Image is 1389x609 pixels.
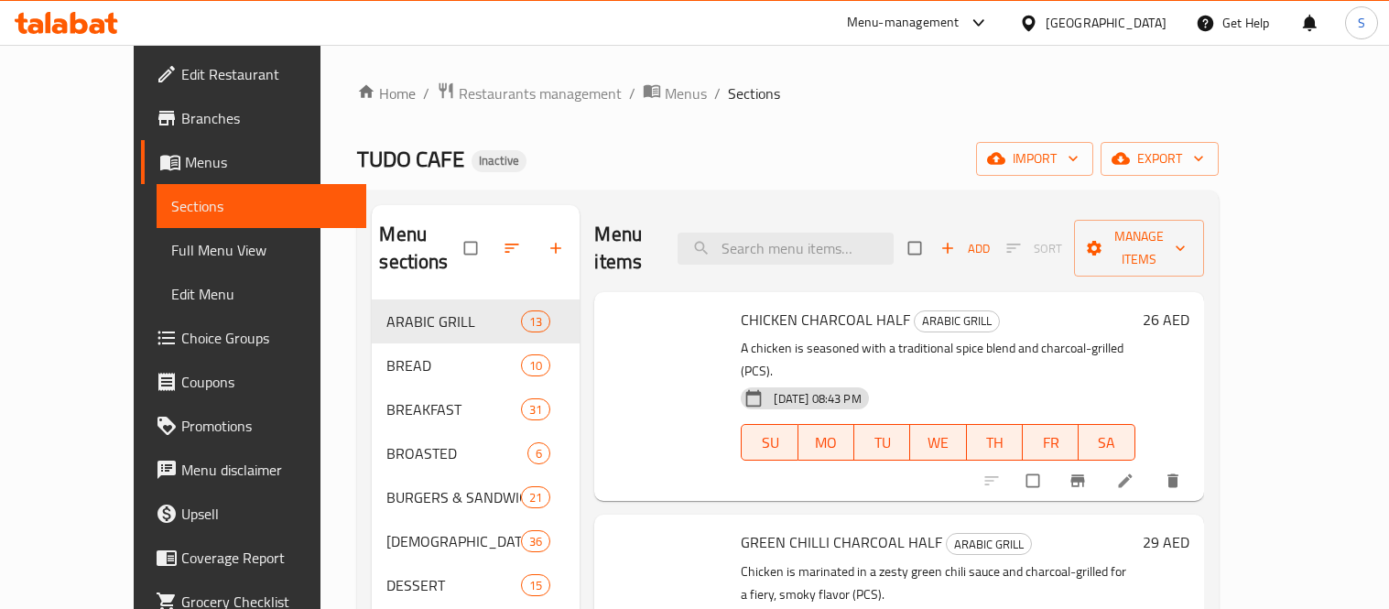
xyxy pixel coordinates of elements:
span: Edit Menu [171,283,351,305]
span: Upsell [181,503,351,525]
span: 36 [522,533,549,550]
span: Select to update [1015,463,1054,498]
span: ARABIC GRILL [386,310,521,332]
nav: breadcrumb [357,82,1218,105]
span: SA [1086,430,1127,456]
button: Branch-specific-item [1058,461,1101,501]
span: Choice Groups [181,327,351,349]
button: MO [798,424,854,461]
span: MO [806,430,847,456]
span: [DEMOGRAPHIC_DATA] [386,530,521,552]
span: Add item [936,234,994,263]
button: FR [1023,424,1079,461]
span: import [991,147,1079,170]
button: SA [1079,424,1134,461]
span: FR [1030,430,1071,456]
h6: 29 AED [1143,529,1189,555]
div: ARABIC GRILL13 [372,299,580,343]
span: export [1115,147,1204,170]
a: Full Menu View [157,228,365,272]
div: DESSERT15 [372,563,580,607]
div: BROASTED [386,442,527,464]
a: Menu disclaimer [141,448,365,492]
span: Menus [665,82,707,104]
span: TH [974,430,1015,456]
span: TU [862,430,903,456]
li: / [629,82,635,104]
span: Select section first [994,234,1074,263]
span: BURGERS & SANDWICHES [386,486,521,508]
button: import [976,142,1093,176]
a: Branches [141,96,365,140]
a: Sections [157,184,365,228]
div: [DEMOGRAPHIC_DATA]36 [372,519,580,563]
button: Add [936,234,994,263]
span: WE [917,430,959,456]
span: Full Menu View [171,239,351,261]
span: CHICKEN CHARCOAL HALF [741,306,910,333]
div: ARABIC GRILL [914,310,1000,332]
span: Sections [171,195,351,217]
div: Menu-management [847,12,960,34]
button: WE [910,424,966,461]
span: Coverage Report [181,547,351,569]
span: Branches [181,107,351,129]
div: CHINESE [386,530,521,552]
button: Add section [536,228,580,268]
span: Coupons [181,371,351,393]
h2: Menu sections [379,221,464,276]
span: BREAD [386,354,521,376]
span: Menus [185,151,351,173]
div: items [521,530,550,552]
span: ARABIC GRILL [915,310,999,332]
a: Edit Restaurant [141,52,365,96]
p: A chicken is seasoned with a traditional spice blend and charcoal-grilled (PCS). [741,337,1134,383]
li: / [714,82,721,104]
span: Select section [897,231,936,266]
span: DESSERT [386,574,521,596]
button: SU [741,424,798,461]
span: Select all sections [453,231,492,266]
a: Upsell [141,492,365,536]
h6: 26 AED [1143,307,1189,332]
button: Manage items [1074,220,1204,277]
input: search [678,233,894,265]
button: TH [967,424,1023,461]
span: ARABIC GRILL [947,534,1031,555]
span: GREEN CHILLI CHARCOAL HALF [741,528,942,556]
div: BURGERS & SANDWICHES21 [372,475,580,519]
button: export [1101,142,1219,176]
a: Menus [141,140,365,184]
a: Promotions [141,404,365,448]
span: Sections [728,82,780,104]
span: 31 [522,401,549,419]
h2: Menu items [594,221,655,276]
a: Coverage Report [141,536,365,580]
span: SU [749,430,790,456]
span: Promotions [181,415,351,437]
div: BROASTED6 [372,431,580,475]
span: BREAKFAST [386,398,521,420]
span: 6 [528,445,549,462]
span: 21 [522,489,549,506]
li: / [423,82,429,104]
span: TUDO CAFE [357,138,464,179]
div: BREAKFAST31 [372,387,580,431]
span: 10 [522,357,549,375]
a: Edit menu item [1116,472,1138,490]
span: Menu disclaimer [181,459,351,481]
div: items [521,486,550,508]
button: delete [1153,461,1197,501]
a: Restaurants management [437,82,622,105]
span: Sort sections [492,228,536,268]
span: Edit Restaurant [181,63,351,85]
span: [DATE] 08:43 PM [766,390,868,408]
div: items [521,398,550,420]
a: Choice Groups [141,316,365,360]
a: Home [357,82,416,104]
span: 13 [522,313,549,331]
a: Menus [643,82,707,105]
